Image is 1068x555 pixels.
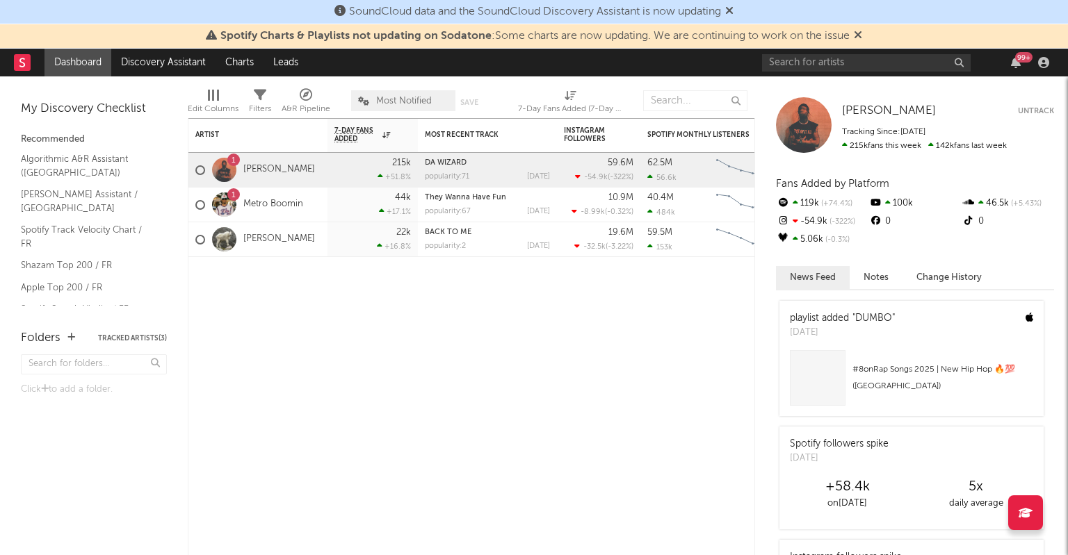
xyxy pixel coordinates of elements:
span: Fans Added by Platform [776,179,889,189]
div: 62.5M [647,158,672,167]
div: 7-Day Fans Added (7-Day Fans Added) [518,101,622,117]
a: BACK TO ME [425,229,471,236]
div: +16.8 % [377,242,411,251]
button: Tracked Artists(3) [98,335,167,342]
span: 142k fans last week [842,142,1007,150]
div: Instagram Followers [564,126,613,143]
div: [DATE] [790,326,895,340]
button: News Feed [776,266,850,289]
a: [PERSON_NAME] Assistant / [GEOGRAPHIC_DATA] [21,187,153,215]
div: +17.1 % [379,207,411,216]
div: -54.9k [776,213,868,231]
div: 10.9M [608,193,633,202]
span: -54.9k [584,174,608,181]
svg: Chart title [710,153,772,188]
input: Search for artists [762,54,971,72]
div: Filters [249,83,271,124]
div: 19.6M [608,228,633,237]
svg: Chart title [710,222,772,257]
div: 22k [396,228,411,237]
span: -322 % [610,174,631,181]
span: +5.43 % [1009,200,1042,208]
button: Notes [850,266,903,289]
div: Folders [21,330,60,347]
div: ( ) [574,242,633,251]
svg: Chart title [710,188,772,222]
span: : Some charts are now updating. We are continuing to work on the issue [220,31,850,42]
div: Spotify Monthly Listeners [647,131,752,139]
a: [PERSON_NAME] [243,164,315,176]
a: Metro Boomin [243,199,303,210]
span: 215k fans this week [842,142,921,150]
div: +58.4k [783,479,912,495]
div: My Discovery Checklist [21,101,167,117]
div: 100k [868,194,961,213]
div: 59.5M [647,228,672,237]
span: -322 % [827,218,855,226]
div: BACK TO ME [425,229,550,236]
div: on [DATE] [783,495,912,512]
span: Dismiss [725,6,734,17]
a: Dashboard [44,49,111,76]
a: Discovery Assistant [111,49,216,76]
div: 59.6M [608,158,633,167]
a: #8onRap Songs 2025 | New Hip Hop 🔥💯 ([GEOGRAPHIC_DATA]) [779,350,1044,416]
div: # 8 on Rap Songs 2025 | New Hip Hop 🔥💯 ([GEOGRAPHIC_DATA]) [852,361,1033,395]
div: 56.6k [647,173,677,182]
button: Change History [903,266,996,289]
span: [PERSON_NAME] [842,105,936,117]
div: 0 [868,213,961,231]
a: Shazam Top 200 / FR [21,258,153,273]
span: Spotify Charts & Playlists not updating on Sodatone [220,31,492,42]
span: Dismiss [854,31,862,42]
span: -0.3 % [823,236,850,244]
span: Tracking Since: [DATE] [842,128,925,136]
a: Spotify Track Velocity Chart / FR [21,222,153,251]
span: Most Notified [376,97,432,106]
a: Spotify Search Virality / FR [21,301,153,317]
div: A&R Pipeline [282,83,330,124]
div: [DATE] [790,452,889,465]
a: Algorithmic A&R Assistant ([GEOGRAPHIC_DATA]) [21,151,153,180]
span: SoundCloud data and the SoundCloud Discovery Assistant is now updating [349,6,721,17]
div: ( ) [572,207,633,216]
div: 153k [647,242,672,251]
button: Untrack [1018,104,1054,118]
span: -32.5k [583,243,606,251]
span: -0.32 % [607,208,631,216]
button: 99+ [1011,57,1021,68]
div: DA WIZARD [425,159,550,167]
span: +74.4 % [819,200,852,208]
a: They Wanna Have Fun [425,194,506,201]
a: Apple Top 200 / FR [21,280,153,295]
div: A&R Pipeline [282,101,330,117]
div: [DATE] [527,208,550,215]
div: 0 [962,213,1054,231]
div: 99 + [1015,52,1033,63]
div: Spotify followers spike [790,437,889,452]
div: 215k [392,158,411,167]
a: Leads [264,49,308,76]
a: "DUMBO" [852,313,895,323]
div: 7-Day Fans Added (7-Day Fans Added) [518,83,622,124]
div: 40.4M [647,193,674,202]
div: [DATE] [527,242,550,250]
button: Save [460,99,478,106]
div: Recommended [21,131,167,148]
a: [PERSON_NAME] [842,104,936,118]
a: [PERSON_NAME] [243,233,315,245]
div: [DATE] [527,173,550,181]
span: -3.22 % [608,243,631,251]
input: Search... [643,90,747,111]
div: playlist added [790,311,895,326]
input: Search for folders... [21,354,167,374]
div: 44k [395,193,411,202]
div: Edit Columns [188,101,238,117]
div: +51.8 % [378,172,411,181]
a: Charts [216,49,264,76]
div: 484k [647,208,675,217]
span: 7-Day Fans Added [334,126,379,143]
div: Artist [195,131,300,139]
div: 46.5k [962,194,1054,213]
div: daily average [912,495,1040,512]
